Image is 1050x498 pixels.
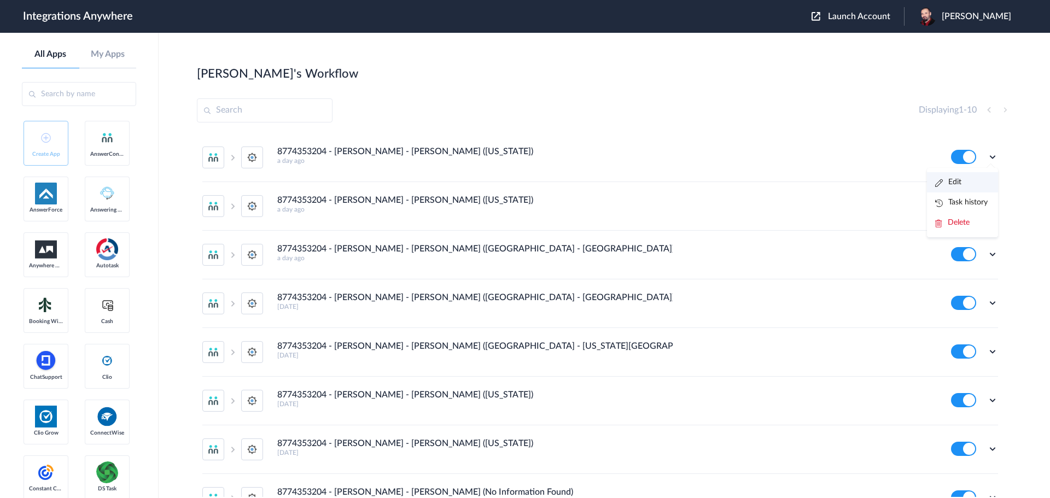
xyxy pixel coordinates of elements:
img: launch-acct-icon.svg [812,12,820,21]
img: distributedSource.png [96,461,118,483]
a: All Apps [22,49,79,60]
span: ConnectWise [90,430,124,436]
img: af-app-logo.svg [35,183,57,204]
h4: 8774353204 - [PERSON_NAME] - [PERSON_NAME] (No Information Found) [277,487,573,497]
span: Autotask [90,262,124,269]
span: Clio [90,374,124,380]
span: Create App [29,151,63,157]
h2: [PERSON_NAME]'s Workflow [197,67,358,81]
h4: 8774353204 - [PERSON_NAME] - [PERSON_NAME] ([GEOGRAPHIC_DATA] - [US_STATE][GEOGRAPHIC_DATA] & All... [277,341,673,351]
img: chatsupport-icon.svg [35,350,57,372]
img: Clio.jpg [35,406,57,427]
input: Search by name [22,82,136,106]
span: AnswerConnect [90,151,124,157]
span: 10 [967,106,977,114]
a: My Apps [79,49,137,60]
span: [PERSON_NAME] [942,11,1011,22]
span: Answering Service [90,207,124,213]
h5: a day ago [277,254,936,262]
h5: [DATE] [277,351,936,359]
input: Search [197,98,332,122]
img: clio-logo.svg [101,354,114,367]
span: Clio Grow [29,430,63,436]
span: 1 [959,106,964,114]
h1: Integrations Anywhere [23,10,133,23]
span: Launch Account [828,12,890,21]
span: AnswerForce [29,207,63,213]
h4: 8774353204 - [PERSON_NAME] - [PERSON_NAME] ([US_STATE]) [277,438,533,449]
img: answerconnect-logo.svg [101,131,114,144]
img: autotask.png [96,238,118,260]
h5: [DATE] [277,400,936,408]
h5: [DATE] [277,303,936,310]
h4: 8774353204 - [PERSON_NAME] - [PERSON_NAME] ([US_STATE]) [277,195,533,206]
img: add-icon.svg [41,133,51,143]
h4: 8774353204 - [PERSON_NAME] - [PERSON_NAME] ([US_STATE]) [277,390,533,400]
h5: a day ago [277,206,936,213]
span: Booking Widget [29,318,63,325]
button: Launch Account [812,11,904,22]
h4: 8774353204 - [PERSON_NAME] - [PERSON_NAME] ([US_STATE]) [277,147,533,157]
h4: 8774353204 - [PERSON_NAME] - [PERSON_NAME] ([GEOGRAPHIC_DATA] - [GEOGRAPHIC_DATA]) [277,244,673,254]
img: aww.png [35,241,57,259]
span: ChatSupport [29,374,63,380]
img: connectwise.png [96,406,118,427]
a: Task history [935,198,988,206]
h4: 8774353204 - [PERSON_NAME] - [PERSON_NAME] ([GEOGRAPHIC_DATA] - [GEOGRAPHIC_DATA]) [277,292,673,303]
span: DS Task [90,485,124,492]
h5: [DATE] [277,449,936,456]
h5: a day ago [277,157,936,165]
span: Anywhere Works [29,262,63,269]
img: headshot.png [918,7,936,26]
img: Setmore_Logo.svg [35,295,57,315]
img: cash-logo.svg [101,298,114,312]
span: Constant Contact [29,485,63,492]
img: Answering_service.png [96,183,118,204]
span: Cash [90,318,124,325]
a: Edit [935,178,961,186]
h4: Displaying - [919,105,977,115]
span: Delete [948,219,970,226]
img: constant-contact.svg [35,461,57,483]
